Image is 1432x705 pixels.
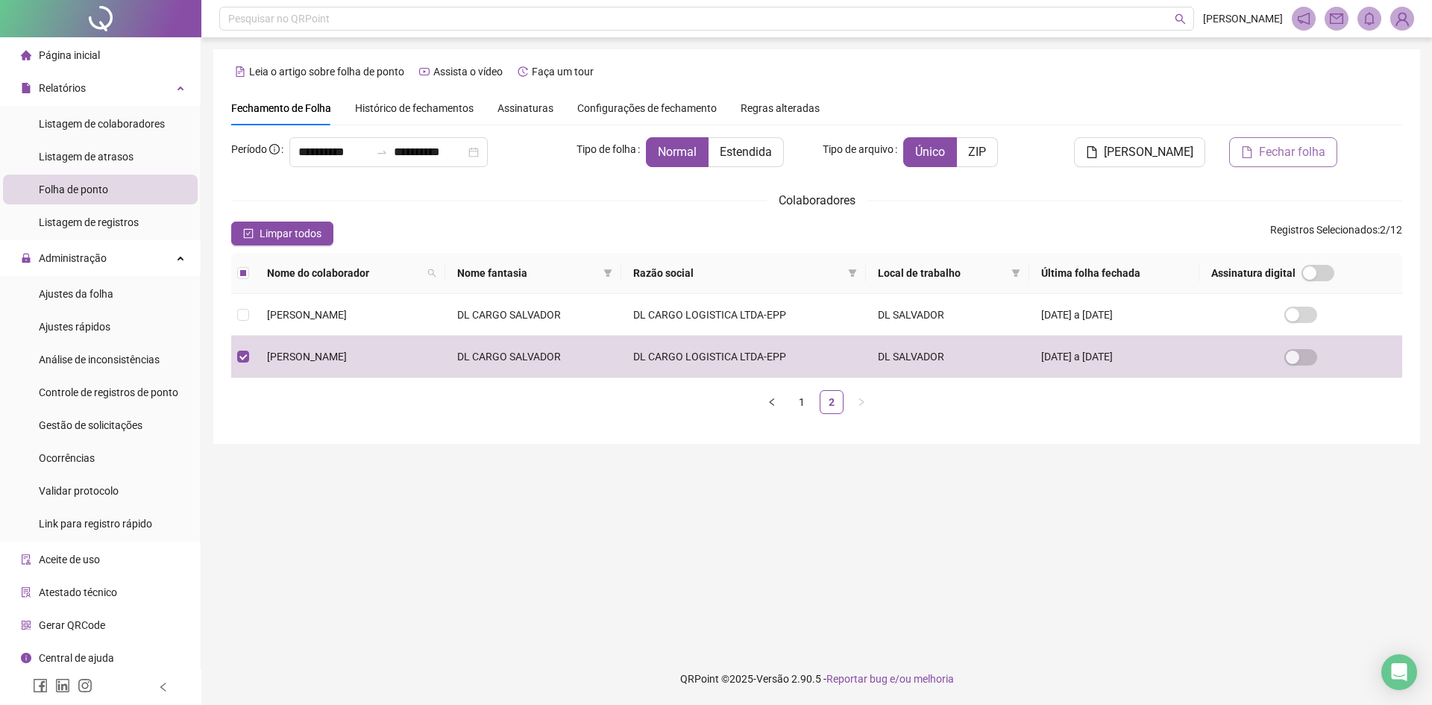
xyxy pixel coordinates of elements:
span: Listagem de atrasos [39,151,134,163]
td: DL CARGO SALVADOR [445,294,621,336]
span: info-circle [269,144,280,154]
span: Folha de ponto [39,184,108,195]
span: Leia o artigo sobre folha de ponto [249,66,404,78]
span: filter [1011,269,1020,278]
span: swap-right [376,146,388,158]
span: Tipo de arquivo [823,141,894,157]
span: [PERSON_NAME] [267,309,347,321]
span: left [158,682,169,692]
span: audit [21,554,31,565]
span: Validar protocolo [39,485,119,497]
button: Limpar todos [231,222,333,245]
span: file [1086,146,1098,158]
span: filter [600,262,615,284]
span: Ajustes rápidos [39,321,110,333]
span: info-circle [21,653,31,663]
td: DL SALVADOR [866,294,1030,336]
span: Estendida [720,145,772,159]
footer: QRPoint © 2025 - 2.90.5 - [201,653,1432,705]
span: Nome do colaborador [267,265,421,281]
span: ZIP [968,145,986,159]
span: Listagem de registros [39,216,139,228]
span: Local de trabalho [878,265,1006,281]
span: Assista o vídeo [433,66,503,78]
span: Configurações de fechamento [577,103,717,113]
span: : 2 / 12 [1270,222,1402,245]
span: [PERSON_NAME] [1203,10,1283,27]
span: Página inicial [39,49,100,61]
span: Regras alteradas [741,103,820,113]
li: 2 [820,390,844,414]
span: youtube [419,66,430,77]
li: Próxima página [850,390,873,414]
img: 85827 [1391,7,1413,30]
span: left [767,398,776,407]
span: to [376,146,388,158]
span: Ajustes da folha [39,288,113,300]
span: Faça um tour [532,66,594,78]
span: Registros Selecionados [1270,224,1378,236]
th: Última folha fechada [1029,253,1199,294]
span: file [21,83,31,93]
span: Fechar folha [1259,143,1325,161]
span: Normal [658,145,697,159]
span: search [427,269,436,278]
span: Administração [39,252,107,264]
span: [PERSON_NAME] [267,351,347,363]
span: Tipo de folha [577,141,636,157]
span: instagram [78,678,92,693]
span: Único [915,145,945,159]
span: Análise de inconsistências [39,354,160,366]
span: Aceite de uso [39,554,100,565]
td: DL CARGO LOGISTICA LTDA-EPP [621,294,865,336]
span: Gestão de solicitações [39,419,142,431]
span: Nome fantasia [457,265,597,281]
span: [PERSON_NAME] [1104,143,1193,161]
span: Razão social [633,265,841,281]
td: DL CARGO SALVADOR [445,336,621,377]
span: filter [603,269,612,278]
span: Reportar bug e/ou melhoria [826,673,954,685]
span: linkedin [55,678,70,693]
span: Limpar todos [260,225,321,242]
span: right [857,398,866,407]
li: Página anterior [760,390,784,414]
span: search [1175,13,1186,25]
span: Fechamento de Folha [231,102,331,114]
span: check-square [243,228,254,239]
span: lock [21,253,31,263]
td: DL SALVADOR [866,336,1030,377]
span: Período [231,143,267,155]
button: [PERSON_NAME] [1074,137,1205,167]
span: file [1241,146,1253,158]
td: [DATE] a [DATE] [1029,336,1199,377]
span: facebook [33,678,48,693]
button: right [850,390,873,414]
span: Central de ajuda [39,652,114,664]
span: Relatórios [39,82,86,94]
span: Link para registro rápido [39,518,152,530]
span: Colaboradores [779,193,855,207]
span: Histórico de fechamentos [355,102,474,114]
span: history [518,66,528,77]
li: 1 [790,390,814,414]
span: Listagem de colaboradores [39,118,165,130]
span: solution [21,587,31,598]
td: DL CARGO LOGISTICA LTDA-EPP [621,336,865,377]
span: filter [845,262,860,284]
span: Controle de registros de ponto [39,386,178,398]
span: bell [1363,12,1376,25]
span: Assinatura digital [1211,265,1296,281]
button: Fechar folha [1229,137,1337,167]
span: Gerar QRCode [39,619,105,631]
td: [DATE] a [DATE] [1029,294,1199,336]
span: Atestado técnico [39,586,117,598]
span: filter [848,269,857,278]
span: Versão [756,673,789,685]
a: 2 [820,391,843,413]
span: file-text [235,66,245,77]
a: 1 [791,391,813,413]
span: Assinaturas [497,103,553,113]
span: Ocorrências [39,452,95,464]
span: notification [1297,12,1310,25]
